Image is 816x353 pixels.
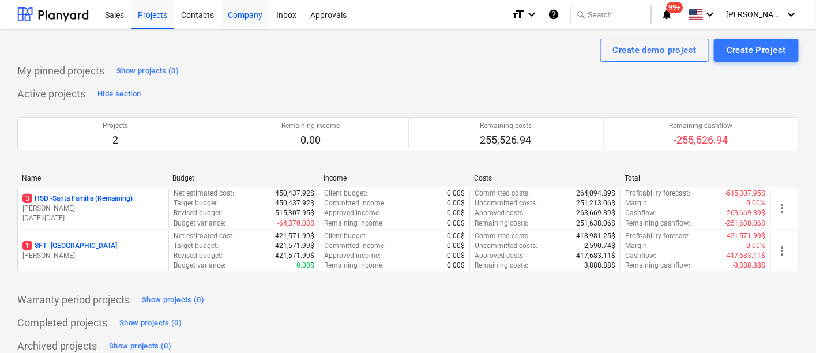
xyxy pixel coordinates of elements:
button: Create Project [714,39,799,62]
p: Remaining costs [480,121,532,131]
p: [PERSON_NAME] [22,204,164,213]
p: Committed income : [324,198,386,208]
p: My pinned projects [17,64,104,78]
p: -255,526.94 [669,133,732,147]
span: 3 [22,194,32,203]
p: 421,571.99$ [275,231,314,241]
p: Budget variance : [174,219,225,228]
p: -64,870.03$ [277,219,314,228]
div: Income [324,174,465,182]
p: Remaining cashflow : [625,261,690,271]
p: Cashflow : [625,208,656,218]
p: Target budget : [174,198,219,208]
p: -421,571.99$ [725,231,766,241]
button: Hide section [95,85,144,103]
p: Revised budget : [174,251,223,261]
p: Margin : [625,241,649,251]
i: keyboard_arrow_down [703,7,717,21]
p: Margin : [625,198,649,208]
p: 264,094.89$ [576,189,615,198]
p: 421,571.99$ [275,241,314,251]
p: 251,213.06$ [576,198,615,208]
div: Show projects (0) [119,317,182,330]
div: Show projects (0) [116,65,179,78]
span: [PERSON_NAME] [726,10,784,19]
p: Target budget : [174,241,219,251]
span: search [576,10,585,19]
p: Uncommitted costs : [475,241,537,251]
p: Approved costs : [475,251,525,261]
p: Remaining income : [324,219,384,228]
div: 3HSD -Santa Familia (Remaining)[PERSON_NAME][DATE]-[DATE] [22,194,164,223]
p: 0.00$ [447,208,465,218]
p: 255,526.94 [480,133,532,147]
p: 0.00% [747,198,766,208]
p: Warranty period projects [17,293,130,307]
p: Remaining costs : [475,219,528,228]
p: 251,638.06$ [576,219,615,228]
p: Archived projects [17,339,97,353]
p: Active projects [17,87,85,101]
p: Net estimated cost : [174,231,234,241]
p: Remaining cashflow [669,121,732,131]
i: keyboard_arrow_down [525,7,539,21]
p: 2,590.74$ [584,241,615,251]
i: format_size [511,7,525,21]
p: 0.00$ [447,251,465,261]
p: -417,683.11$ [725,251,766,261]
div: Hide section [97,88,141,101]
p: Remaining income [281,121,340,131]
div: Total [625,174,766,182]
button: Show projects (0) [114,62,182,80]
span: more_vert [776,201,789,215]
p: Committed costs : [475,189,530,198]
p: 0.00$ [447,198,465,208]
p: Profitability forecast : [625,189,690,198]
p: [DATE] - [DATE] [22,213,164,223]
p: 0.00$ [447,189,465,198]
p: Profitability forecast : [625,231,690,241]
p: Budget variance : [174,261,225,271]
div: Show projects (0) [142,294,204,307]
p: Approved income : [324,251,381,261]
i: notifications [661,7,672,21]
p: 0.00$ [447,219,465,228]
p: 417,683.11$ [576,251,615,261]
p: -263,669.89$ [725,208,766,218]
p: Committed costs : [475,231,530,241]
div: Costs [474,174,615,182]
p: 0.00 [281,133,340,147]
p: Client budget : [324,189,367,198]
p: 0.00$ [447,231,465,241]
p: 0.00$ [447,241,465,251]
p: Uncommitted costs : [475,198,537,208]
i: Knowledge base [548,7,559,21]
p: Net estimated cost : [174,189,234,198]
p: 450,437.92$ [275,198,314,208]
p: 450,437.92$ [275,189,314,198]
p: Remaining costs : [475,261,528,271]
p: Completed projects [17,316,107,330]
p: Approved costs : [475,208,525,218]
p: 418,981.25$ [576,231,615,241]
p: Cashflow : [625,251,656,261]
p: Approved income : [324,208,381,218]
p: SFT - [GEOGRAPHIC_DATA] [22,241,117,251]
div: 1SFT -[GEOGRAPHIC_DATA][PERSON_NAME] [22,241,164,261]
p: -3,888.88$ [733,261,766,271]
button: Show projects (0) [139,291,207,309]
button: Show projects (0) [116,314,185,332]
div: Budget [172,174,314,182]
iframe: Chat Widget [758,298,816,353]
div: Show projects (0) [109,340,171,353]
p: [PERSON_NAME] [22,251,164,261]
p: 515,307.95$ [275,208,314,218]
button: Create demo project [600,39,709,62]
p: -251,638.06$ [725,219,766,228]
span: 1 [22,241,32,250]
p: Projects [103,121,128,131]
p: 3,888.88$ [584,261,615,271]
button: Search [571,5,652,24]
p: Remaining income : [324,261,384,271]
